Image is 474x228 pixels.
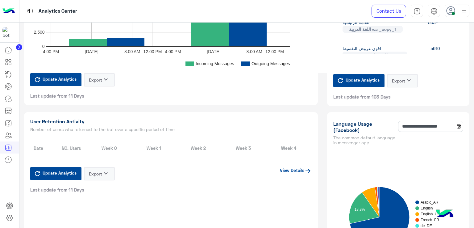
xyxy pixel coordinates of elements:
th: Week 2 [176,141,221,155]
div: اقوى عروض التقسيط [333,45,407,59]
div: القائمة الرئيسية [333,19,403,33]
text: 2,500 [34,30,44,35]
span: اللغة العربية wa _copy_1 [343,26,403,33]
img: tab [430,8,438,15]
img: tab [414,8,421,15]
a: View Details [280,168,312,173]
h5: The common default language in messenger app [333,135,396,145]
img: Logo [2,5,15,18]
text: [DATE] [85,49,98,54]
text: French_FR [421,218,439,222]
img: tab [26,7,34,15]
button: Update Analytics [30,73,81,86]
th: Week 3 [221,141,266,155]
text: Incoming Messages [196,61,234,66]
a: Contact Us [372,5,406,18]
span: Update Analytics [344,76,381,84]
text: 12:00 PM [265,49,284,54]
text: 4:00 PM [165,49,181,54]
button: Update Analytics [30,167,81,180]
button: Update Analytics [333,74,385,87]
img: profile [460,7,468,15]
th: Week 1 [132,141,176,155]
span: Last update from 11 Days [30,93,84,99]
h5: Number of users who returned to the bot over a specific period of time [30,127,312,132]
a: tab [411,5,423,18]
span: Update Analytics [41,169,78,177]
text: 12:00 PM [143,49,162,54]
th: Date [30,141,58,155]
text: Arabic_AR [421,200,439,205]
th: Week 4 [266,141,312,155]
text: [DATE] [207,49,220,54]
button: Exportkeyboard_arrow_down [84,73,115,87]
p: Analytics Center [39,7,77,15]
text: English [421,206,433,210]
th: NO. Users [58,141,86,155]
text: 4:00 PM [43,49,59,54]
span: Last update from 103 Days [333,94,391,100]
text: 8:00 AM [246,49,262,54]
h1: User Retention Activity [30,118,312,125]
text: de_DE [421,224,432,228]
i: keyboard_arrow_down [102,76,110,83]
button: Exportkeyboard_arrow_down [84,167,115,180]
img: hulul-logo.png [434,203,455,225]
h1: Language Usage (Facebook) [333,121,396,133]
text: 8:00 AM [124,49,140,54]
text: 18.8% [355,207,365,212]
text: Outgoing Messages [252,61,290,66]
i: keyboard_arrow_down [405,77,413,84]
button: Exportkeyboard_arrow_down [387,74,418,87]
img: 1403182699927242 [2,27,14,38]
span: عروض التقسيط من دبي فون [343,52,407,59]
th: Week 0 [86,141,132,155]
i: keyboard_arrow_down [102,170,110,177]
span: Last update from 11 Days [30,187,84,193]
text: English_UK [421,212,440,216]
div: 5610 [407,45,463,59]
span: Update Analytics [41,75,78,83]
div: 6652 [403,19,463,33]
text: 0 [42,44,44,49]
